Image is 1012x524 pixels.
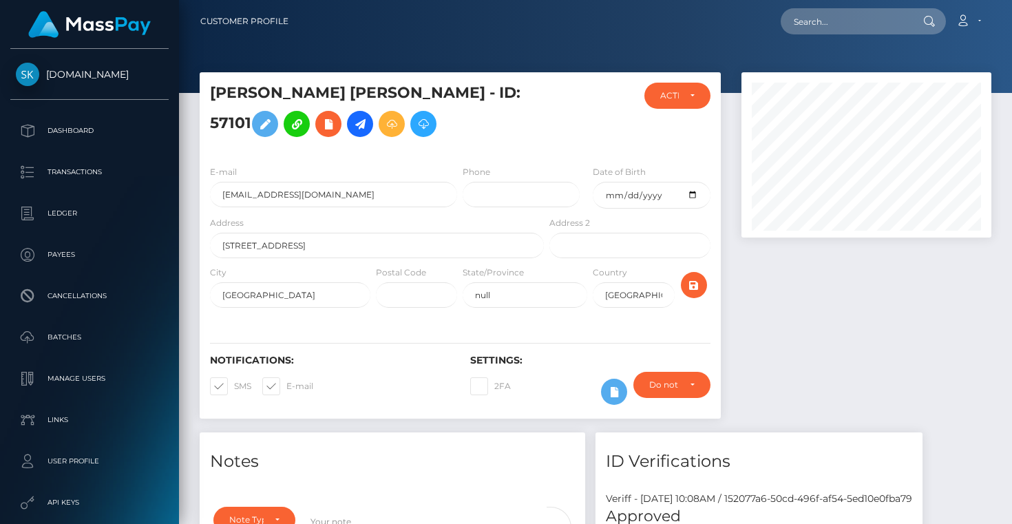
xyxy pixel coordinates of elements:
input: Search... [781,8,910,34]
label: Postal Code [376,266,426,279]
a: Manage Users [10,361,169,396]
h6: Notifications: [210,355,450,366]
a: API Keys [10,485,169,520]
div: ACTIVE [660,90,679,101]
a: User Profile [10,444,169,479]
p: Batches [16,327,163,348]
div: Veriff - [DATE] 10:08AM / 152077a6-50cd-496f-af54-5ed10e0fba79 [595,492,923,506]
p: Cancellations [16,286,163,306]
span: [DOMAIN_NAME] [10,68,169,81]
p: Payees [16,244,163,265]
a: Links [10,403,169,437]
label: Date of Birth [593,166,646,178]
a: Ledger [10,196,169,231]
button: Do not require [633,372,710,398]
img: Skin.Land [16,63,39,86]
div: Do not require [649,379,679,390]
a: Customer Profile [200,7,288,36]
a: Dashboard [10,114,169,148]
label: State/Province [463,266,524,279]
button: ACTIVE [644,83,710,109]
a: Cancellations [10,279,169,313]
h4: Notes [210,450,575,474]
label: Country [593,266,627,279]
label: SMS [210,377,251,395]
label: 2FA [470,377,511,395]
img: MassPay Logo [28,11,151,38]
label: Phone [463,166,490,178]
label: City [210,266,226,279]
a: Transactions [10,155,169,189]
label: Address [210,217,244,229]
p: Links [16,410,163,430]
a: Initiate Payout [347,111,373,137]
h5: [PERSON_NAME] [PERSON_NAME] - ID: 57101 [210,83,536,144]
a: Payees [10,238,169,272]
p: User Profile [16,451,163,472]
label: E-mail [262,377,313,395]
h6: Settings: [470,355,710,366]
p: Dashboard [16,120,163,141]
p: API Keys [16,492,163,513]
p: Transactions [16,162,163,182]
a: Batches [10,320,169,355]
p: Ledger [16,203,163,224]
p: Manage Users [16,368,163,389]
label: Address 2 [549,217,590,229]
label: E-mail [210,166,237,178]
h4: ID Verifications [606,450,912,474]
